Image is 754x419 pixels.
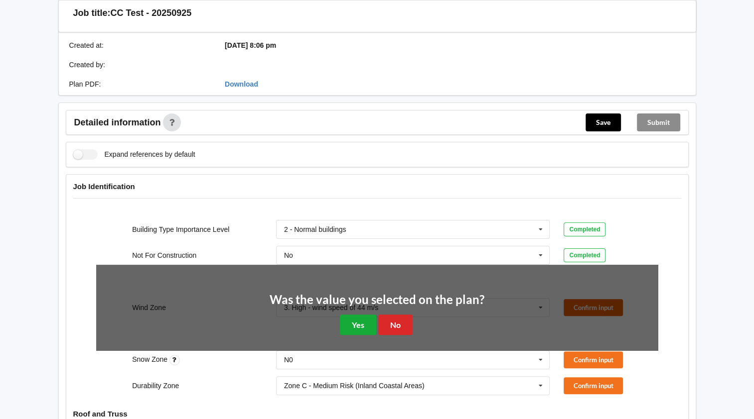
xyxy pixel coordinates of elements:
h2: Was the value you selected on the plan? [270,292,484,308]
button: Confirm input [564,351,623,368]
button: No [378,314,413,335]
div: Created at : [62,40,218,50]
div: Completed [564,222,605,236]
label: Building Type Importance Level [132,225,229,233]
label: Not For Construction [132,251,196,259]
div: Plan PDF : [62,79,218,89]
a: Download [225,80,258,88]
label: Expand references by default [73,149,195,160]
label: Snow Zone [132,355,169,363]
span: Detailed information [74,118,161,127]
button: Confirm input [564,377,623,394]
div: 2 - Normal buildings [284,226,346,233]
label: Durability Zone [132,382,179,390]
h3: CC Test - 20250925 [111,7,192,19]
button: Save [586,113,621,131]
div: No [284,252,293,259]
b: [DATE] 8:06 pm [225,41,276,49]
div: Zone C - Medium Risk (Inland Coastal Areas) [284,382,425,389]
h4: Job Identification [73,182,681,191]
div: Completed [564,248,605,262]
div: N0 [284,356,293,363]
h4: Roof and Truss [73,409,681,419]
h3: Job title: [73,7,111,19]
div: Created by : [62,60,218,70]
button: Yes [340,314,376,335]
